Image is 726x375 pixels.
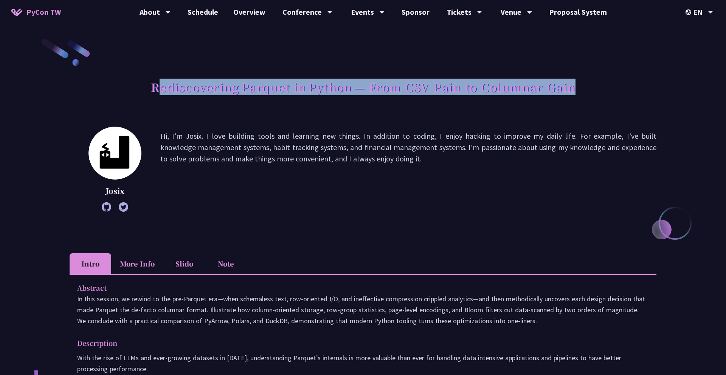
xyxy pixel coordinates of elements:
[88,185,141,197] p: Josix
[4,3,68,22] a: PyCon TW
[163,253,205,274] li: Slido
[77,338,634,349] p: Description
[88,127,141,180] img: Josix
[686,9,693,15] img: Locale Icon
[70,253,111,274] li: Intro
[26,6,61,18] span: PyCon TW
[205,253,247,274] li: Note
[160,130,656,208] p: Hi, I'm Josix. I love building tools and learning new things. In addition to coding, I enjoy hack...
[151,76,576,98] h1: Rediscovering Parquet in Python — From CSV Pain to Columnar Gain
[77,282,634,293] p: Abstract
[111,253,163,274] li: More Info
[11,8,23,16] img: Home icon of PyCon TW 2025
[77,293,649,326] p: In this session, we rewind to the pre‑Parquet era—when schemaless text, row‑oriented I/O, and ine...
